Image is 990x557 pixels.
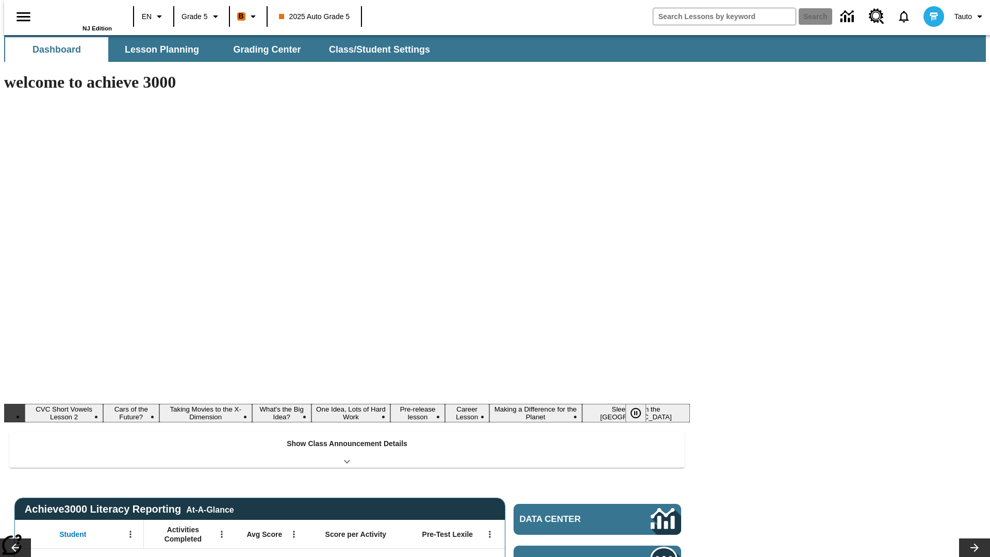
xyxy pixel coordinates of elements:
button: Slide 4 What's the Big Idea? [252,404,311,422]
p: Show Class Announcement Details [287,438,407,449]
span: Activities Completed [149,525,217,544]
button: Language: EN, Select a language [137,7,170,26]
button: Slide 8 Making a Difference for the Planet [489,404,582,422]
span: Student [59,530,86,539]
span: Grade 5 [181,11,208,22]
span: 2025 Auto Grade 5 [279,11,350,22]
button: Slide 6 Pre-release lesson [390,404,444,422]
div: Show Class Announcement Details [9,432,685,468]
button: Grading Center [216,37,319,62]
a: Data Center [834,3,863,31]
a: Home [45,5,112,25]
div: Pause [625,404,656,422]
a: Resource Center, Will open in new tab [863,3,890,30]
button: Slide 2 Cars of the Future? [103,404,159,422]
span: B [239,10,244,23]
div: At-A-Glance [186,503,234,515]
button: Pause [625,404,646,422]
button: Grade: Grade 5, Select a grade [177,7,226,26]
span: Tauto [954,11,972,22]
button: Open Menu [286,527,302,542]
button: Slide 9 Sleepless in the Animal Kingdom [582,404,690,422]
span: Data Center [520,514,616,525]
div: Home [45,4,112,31]
a: Data Center [514,504,681,535]
button: Slide 7 Career Lesson [445,404,489,422]
span: EN [142,11,152,22]
button: Open Menu [482,527,498,542]
button: Slide 3 Taking Movies to the X-Dimension [159,404,252,422]
button: Dashboard [5,37,108,62]
button: Open Menu [214,527,229,542]
button: Slide 5 One Idea, Lots of Hard Work [311,404,391,422]
div: SubNavbar [4,35,986,62]
span: Pre-Test Lexile [422,530,473,539]
button: Open side menu [8,2,39,32]
span: NJ Edition [82,25,112,31]
span: Achieve3000 Literacy Reporting [25,503,234,515]
button: Select a new avatar [917,3,950,30]
button: Slide 1 CVC Short Vowels Lesson 2 [25,404,103,422]
button: Lesson carousel, Next [959,538,990,557]
button: Class/Student Settings [321,37,438,62]
button: Boost Class color is orange. Change class color [233,7,263,26]
button: Lesson Planning [110,37,213,62]
h1: welcome to achieve 3000 [4,73,690,92]
button: Open Menu [123,527,138,542]
button: Profile/Settings [950,7,990,26]
a: Notifications [890,3,917,30]
span: Score per Activity [325,530,387,539]
span: Avg Score [246,530,282,539]
div: SubNavbar [4,37,439,62]
input: search field [653,8,796,25]
img: avatar image [923,6,944,27]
